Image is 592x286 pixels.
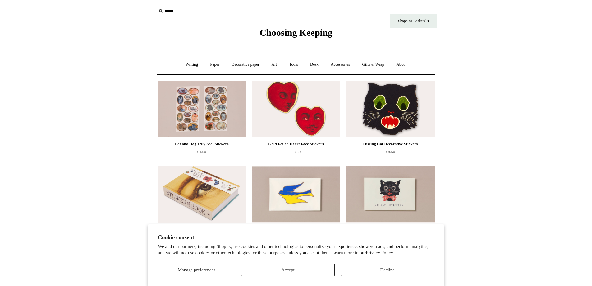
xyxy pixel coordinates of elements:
a: Hissing Cat Decorative Stickers Hissing Cat Decorative Stickers [346,81,434,137]
a: Choosing Keeping [259,32,332,37]
a: Art [266,56,282,73]
a: Privacy Policy [366,250,393,255]
a: Writing [180,56,204,73]
span: £4.50 [197,149,206,154]
a: Cat and Dog Jelly Seal Stickers Cat and Dog Jelly Seal Stickers [158,81,246,137]
div: Cat and Dog Jelly Seal Stickers [159,140,244,148]
span: Choosing Keeping [259,27,332,38]
img: Smiling Cat Decorative Stickers [346,166,434,223]
a: Accessories [325,56,356,73]
a: Decorative paper [226,56,265,73]
span: £8.50 [291,149,301,154]
button: Accept [241,264,334,276]
a: Smiling Cat Decorative Stickers Smiling Cat Decorative Stickers [346,166,434,223]
span: Manage preferences [178,267,215,272]
img: Gold Foiled Heart Face Stickers [252,81,340,137]
div: Hissing Cat Decorative Stickers [348,140,433,148]
a: Desk [305,56,324,73]
a: About [391,56,412,73]
button: Decline [341,264,434,276]
a: Tools [283,56,304,73]
div: Gold Foiled Heart Face Stickers [253,140,338,148]
img: John Derian Sticker Book [158,166,246,223]
img: Hissing Cat Decorative Stickers [346,81,434,137]
a: Nonprofit Ukraine Peace Dove Stickers Nonprofit Ukraine Peace Dove Stickers [252,166,340,223]
a: Shopping Basket (0) [390,14,437,28]
a: Cat and Dog Jelly Seal Stickers £4.50 [158,140,246,166]
a: Hissing Cat Decorative Stickers £8.50 [346,140,434,166]
img: Nonprofit Ukraine Peace Dove Stickers [252,166,340,223]
a: Gold Foiled Heart Face Stickers Gold Foiled Heart Face Stickers [252,81,340,137]
a: Gold Foiled Heart Face Stickers £8.50 [252,140,340,166]
a: John Derian Sticker Book John Derian Sticker Book [158,166,246,223]
h2: Cookie consent [158,234,434,241]
img: Cat and Dog Jelly Seal Stickers [158,81,246,137]
a: Paper [204,56,225,73]
span: £8.50 [386,149,395,154]
p: We and our partners, including Shopify, use cookies and other technologies to personalize your ex... [158,244,434,256]
button: Manage preferences [158,264,235,276]
a: Gifts & Wrap [356,56,390,73]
